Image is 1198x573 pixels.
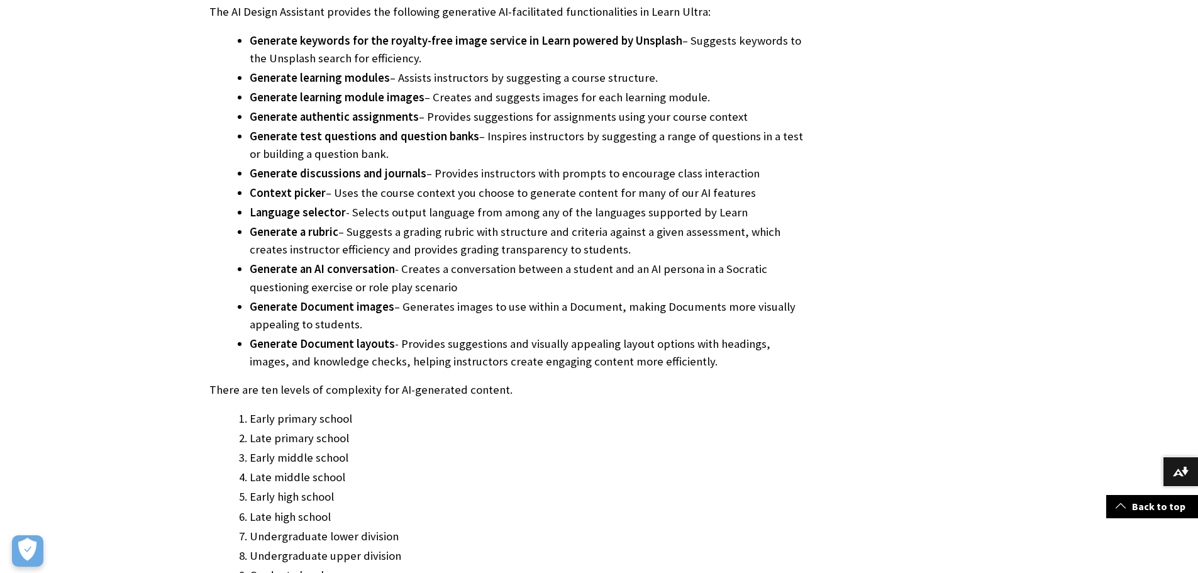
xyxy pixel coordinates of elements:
li: Undergraduate lower division [250,528,803,545]
span: Generate authentic assignments [250,109,419,124]
span: Generate learning module images [250,90,424,104]
span: Generate keywords for the royalty-free image service in Learn powered by Unsplash [250,33,682,48]
span: Generate Document layouts [250,337,395,351]
span: – Generates images to use within a Document, making Documents more visually appealing to students. [250,299,796,331]
li: Early middle school [250,449,803,467]
span: Context picker [250,186,326,200]
span: – Assists instructors by suggesting a course structure. [390,70,658,85]
li: Undergraduate upper division [250,547,803,565]
li: Early primary school [250,410,803,428]
span: – Uses the course context you choose to generate content for many of our AI features [326,186,756,200]
span: Generate discussions and journals [250,166,426,181]
span: - Creates a conversation between a student and an AI persona in a Socratic questioning exercise o... [250,262,767,294]
span: - Selects output language from among any of the languages supported by Learn [346,205,748,220]
li: Late middle school [250,469,803,486]
span: The AI Design Assistant provides the following generative AI-facilitated functionalities in Learn... [209,4,711,19]
span: – Creates and suggests images for each learning module. [424,90,710,104]
span: Language selector [250,205,346,220]
span: Generate an AI conversation [250,262,395,276]
span: – Suggests keywords to the Unsplash search for efficiency. [250,33,801,65]
li: Late primary school [250,430,803,447]
span: – Suggests a grading rubric with structure and criteria against a given assessment, which creates... [250,225,780,257]
li: Early high school [250,488,803,506]
li: Late high school [250,508,803,526]
span: Generate a rubric [250,225,338,239]
span: – Provides suggestions for assignments using your course context [419,109,748,124]
p: There are ten levels of complexity for AI-generated content. [209,382,803,398]
span: Generate learning modules [250,70,390,85]
span: Generate test questions and question banks [250,129,479,143]
a: Back to top [1106,495,1198,518]
span: - Provides suggestions and visually appealing layout options with headings, images, and knowledge... [250,337,770,369]
span: – Provides instructors with prompts to encourage class interaction [426,166,760,181]
span: Generate Document images [250,299,394,314]
button: Open Preferences [12,535,43,567]
span: – Inspires instructors by suggesting a range of questions in a test or building a question bank. [250,129,803,161]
